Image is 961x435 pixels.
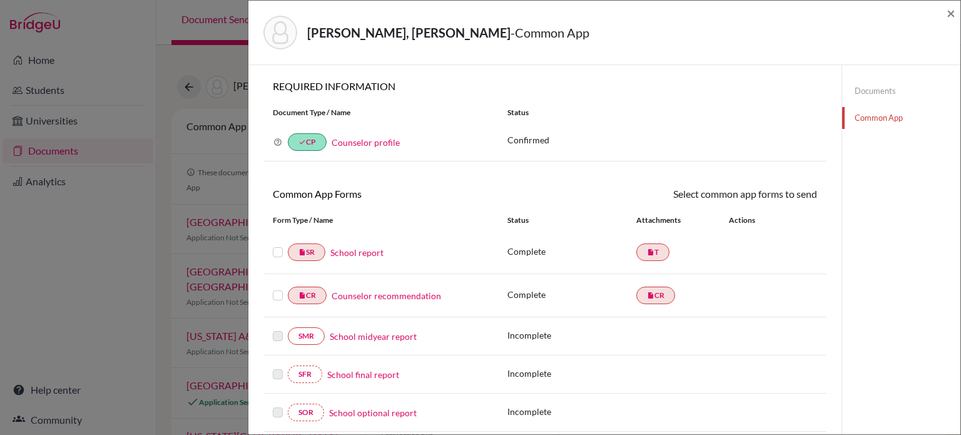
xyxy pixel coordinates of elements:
[298,248,306,256] i: insert_drive_file
[947,4,955,22] span: ×
[288,133,327,151] a: doneCP
[636,215,714,226] div: Attachments
[298,292,306,299] i: insert_drive_file
[298,138,306,146] i: done
[842,107,960,129] a: Common App
[507,329,636,342] p: Incomplete
[288,327,325,345] a: SMR
[842,80,960,102] a: Documents
[647,248,654,256] i: insert_drive_file
[288,243,325,261] a: insert_drive_fileSR
[307,25,511,40] strong: [PERSON_NAME], [PERSON_NAME]
[288,366,322,383] a: SFR
[507,367,636,380] p: Incomplete
[327,368,399,381] a: School final report
[330,330,417,343] a: School midyear report
[647,292,654,299] i: insert_drive_file
[714,215,791,226] div: Actions
[507,405,636,418] p: Incomplete
[330,246,384,259] a: School report
[332,289,441,302] a: Counselor recommendation
[498,107,826,118] div: Status
[511,25,589,40] span: - Common App
[947,6,955,21] button: Close
[263,188,545,200] h6: Common App Forms
[507,133,817,146] p: Confirmed
[507,215,636,226] div: Status
[507,288,636,301] p: Complete
[288,404,324,421] a: SOR
[263,215,498,226] div: Form Type / Name
[288,287,327,304] a: insert_drive_fileCR
[329,406,417,419] a: School optional report
[636,243,669,261] a: insert_drive_fileT
[332,137,400,148] a: Counselor profile
[636,287,675,304] a: insert_drive_fileCR
[507,245,636,258] p: Complete
[263,80,826,92] h6: REQUIRED INFORMATION
[263,107,498,118] div: Document Type / Name
[545,187,826,202] div: Select common app forms to send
